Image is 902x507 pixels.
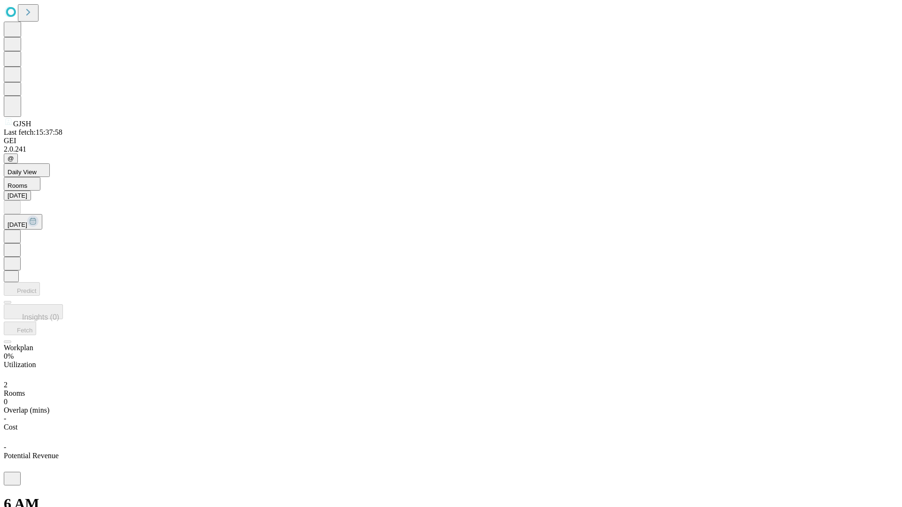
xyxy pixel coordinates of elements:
button: [DATE] [4,191,31,200]
span: 2 [4,381,8,389]
button: Insights (0) [4,304,63,319]
button: Fetch [4,322,36,335]
span: Overlap (mins) [4,406,49,414]
span: Rooms [8,182,27,189]
span: Rooms [4,389,25,397]
span: @ [8,155,14,162]
button: Daily View [4,163,50,177]
span: Last fetch: 15:37:58 [4,128,62,136]
span: [DATE] [8,221,27,228]
button: Rooms [4,177,40,191]
button: Predict [4,282,40,296]
span: Insights (0) [22,313,59,321]
div: 2.0.241 [4,145,898,154]
button: [DATE] [4,214,42,230]
button: @ [4,154,18,163]
span: Potential Revenue [4,452,59,460]
span: - [4,415,6,422]
span: Cost [4,423,17,431]
div: GEI [4,137,898,145]
span: 0 [4,398,8,406]
span: - [4,443,6,451]
span: 0% [4,352,14,360]
span: Workplan [4,344,33,352]
span: Utilization [4,361,36,369]
span: GJSH [13,120,31,128]
span: Daily View [8,169,37,176]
